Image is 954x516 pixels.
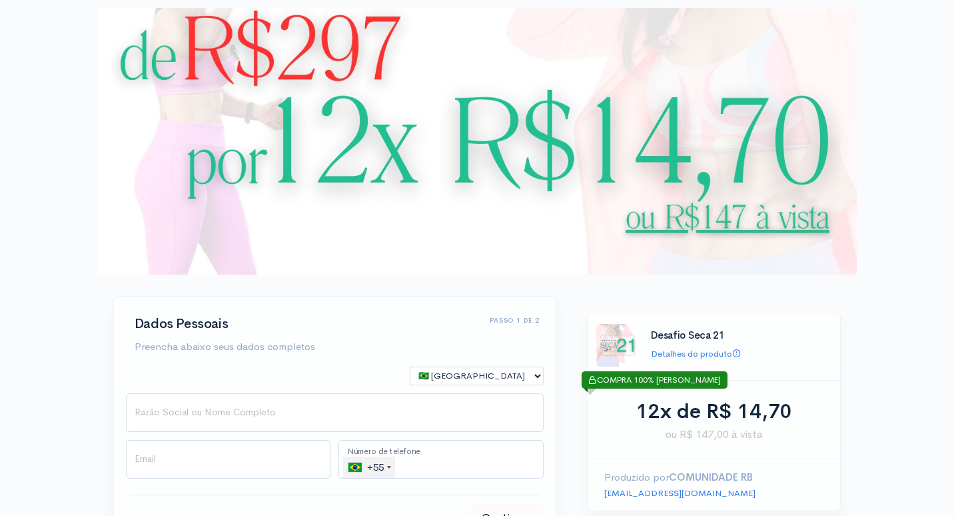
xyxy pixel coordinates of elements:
p: Preencha abaixo seus dados completos [135,339,315,355]
input: Email [126,440,331,479]
div: Brazil (Brasil): +55 [343,457,395,478]
div: +55 [348,457,395,478]
input: Nome Completo [126,393,544,432]
a: Detalhes do produto [651,348,741,359]
h6: Passo 1 de 2 [490,317,540,324]
img: O%20Seca%2021%20e%CC%81%20um%20desafio%20de%20emagrecimento%20voltado%20especificamente%20para%20... [596,324,639,367]
div: 12x de R$ 14,70 [604,397,824,427]
div: COMPRA 100% [PERSON_NAME] [582,371,727,389]
p: Produzido por [604,470,824,485]
a: [EMAIL_ADDRESS][DOMAIN_NAME] [604,487,755,499]
strong: COMUNIDADE RB [669,471,753,483]
h4: Desafio Seca 21 [651,330,828,341]
h2: Dados Pessoais [135,317,315,331]
img: ... [97,8,857,275]
span: ou R$ 147,00 à vista [604,427,824,443]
